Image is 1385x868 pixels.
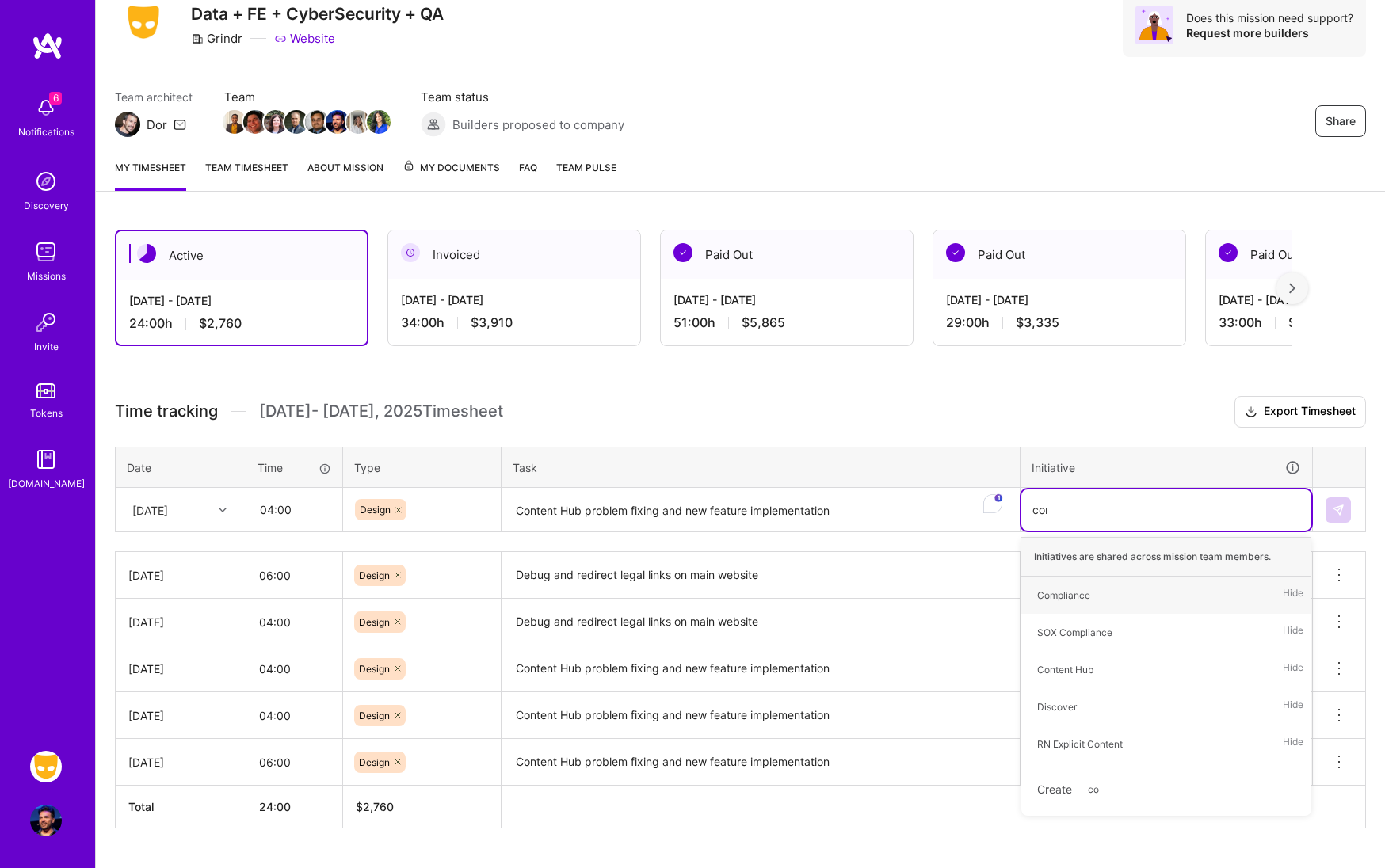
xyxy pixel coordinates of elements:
[259,402,503,421] span: [DATE] - [DATE] , 2025 Timesheet
[128,661,233,677] div: [DATE]
[205,159,288,191] a: Team timesheet
[1037,587,1090,603] div: Compliance
[1037,699,1077,715] div: Discover
[246,695,342,737] input: HH:MM
[1186,10,1353,25] div: Does this mission need support?
[359,756,390,768] span: Design
[34,338,59,355] div: Invite
[115,159,186,191] a: My timesheet
[30,166,62,197] img: discovery
[115,112,140,137] img: Team Architect
[264,110,288,134] img: Team Member Avatar
[359,663,390,675] span: Design
[368,108,389,135] a: Team Member Avatar
[673,243,692,262] img: Paid Out
[1315,105,1366,137] button: Share
[286,108,307,135] a: Team Member Avatar
[359,616,390,628] span: Design
[359,569,390,581] span: Design
[191,4,444,24] h3: Data + FE + CyberSecurity + QA
[128,707,233,724] div: [DATE]
[388,230,640,279] div: Invoiced
[421,89,624,105] span: Team status
[265,108,286,135] a: Team Member Avatar
[129,315,354,332] div: 24:00 h
[30,236,62,268] img: teamwork
[1029,771,1303,808] div: Create
[401,243,420,262] img: Invoiced
[224,89,389,105] span: Team
[1186,25,1353,40] div: Request more builders
[8,475,85,492] div: [DOMAIN_NAME]
[128,567,233,584] div: [DATE]
[246,786,343,828] th: 24:00
[403,159,500,177] span: My Documents
[502,447,1021,488] th: Task
[27,268,66,284] div: Missions
[519,159,537,191] a: FAQ
[343,447,502,488] th: Type
[147,116,167,133] div: Dor
[30,405,63,421] div: Tokens
[26,805,66,836] a: User Avatar
[471,314,513,331] span: $3,910
[346,110,370,134] img: Team Member Avatar
[401,291,628,308] div: [DATE] - [DATE]
[661,230,913,279] div: Paid Out
[327,108,348,135] a: Team Member Avatar
[116,447,246,488] th: Date
[403,159,500,191] a: My Documents
[245,108,265,135] a: Team Member Avatar
[742,314,785,331] span: $5,865
[128,614,233,630] div: [DATE]
[30,805,62,836] img: User Avatar
[24,197,69,214] div: Discovery
[946,314,1173,331] div: 29:00 h
[348,108,368,135] a: Team Member Avatar
[223,110,246,134] img: Team Member Avatar
[26,751,66,782] a: Grindr: Data + FE + CyberSecurity + QA
[1283,659,1303,680] span: Hide
[30,751,62,782] img: Grindr: Data + FE + CyberSecurity + QA
[421,112,446,137] img: Builders proposed to company
[258,459,331,476] div: Time
[284,110,308,134] img: Team Member Avatar
[115,89,193,105] span: Team architect
[129,292,354,309] div: [DATE] - [DATE]
[452,116,624,133] span: Builders proposed to company
[128,754,233,771] div: [DATE]
[32,32,63,60] img: logo
[137,244,156,263] img: Active
[174,118,186,131] i: icon Mail
[49,92,62,105] span: 6
[116,786,246,828] th: Total
[1021,537,1311,577] div: Initiatives are shared across mission team members.
[1037,736,1123,752] div: RN Explicit Content
[1332,504,1345,516] img: Submit
[30,306,62,338] img: Invite
[673,291,900,308] div: [DATE] - [DATE]
[1135,6,1173,44] img: Avatar
[1326,113,1356,129] span: Share
[1037,661,1093,678] div: Content Hub
[326,110,349,134] img: Team Member Avatar
[556,162,616,173] span: Team Pulse
[18,124,74,140] div: Notifications
[1288,314,1331,331] span: $3,795
[1037,624,1112,641] div: SOX Compliance
[1283,622,1303,643] span: Hide
[191,30,242,47] div: Grindr
[503,489,1018,531] textarea: To enrich screen reader interactions, please activate Accessibility in Grammarly extension settings
[246,648,342,690] input: HH:MM
[1032,459,1301,477] div: Initiative
[356,800,394,813] span: $ 2,760
[367,110,391,134] img: Team Member Avatar
[132,501,168,518] div: [DATE]
[1283,584,1303,606] span: Hide
[224,108,245,135] a: Team Member Avatar
[30,92,62,124] img: bell
[307,108,327,135] a: Team Member Avatar
[401,314,628,331] div: 34:00 h
[305,110,329,134] img: Team Member Avatar
[30,444,62,475] img: guide book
